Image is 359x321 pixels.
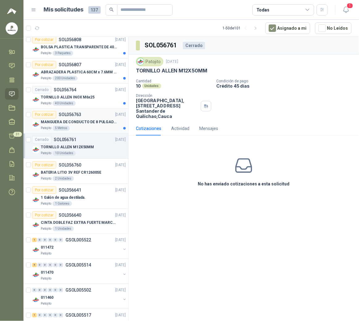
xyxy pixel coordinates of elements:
div: 0 [32,288,37,293]
p: Cantidad [136,79,211,83]
p: [DATE] [115,288,126,293]
p: Crédito 45 días [216,83,357,89]
img: Company Logo [32,146,40,154]
a: Por cotizarSOL056808[DATE] Company LogoBOLSA PLASTICA TRANSPARENTE DE 40*60 CMSPatojito3 Paquetes [23,33,128,59]
img: Company Logo [32,171,40,179]
img: Logo peakr [7,7,16,15]
img: Company Logo [32,71,40,78]
div: 0 [53,313,58,318]
div: 40 Unidades [53,101,76,106]
h3: No has enviado cotizaciones a esta solicitud [198,180,290,187]
div: Por cotizar [32,211,56,219]
div: 0 [58,238,63,242]
img: Company Logo [32,297,40,304]
p: [DATE] [115,112,126,118]
span: search [109,7,114,12]
div: 0 [43,288,47,293]
p: [DATE] [115,87,126,93]
img: Company Logo [32,196,40,204]
div: 0 [37,313,42,318]
div: 0 [37,263,42,267]
a: CerradoSOL056761[DATE] Company LogoTORNILLO ALLEN M12X50MMPatojito10 Unidades [23,134,128,159]
p: GSOL005514 [65,263,91,267]
a: 31 [5,130,19,142]
a: 5 0 0 0 0 0 GSOL005514[DATE] Company Logo011470Patojito [32,262,127,281]
img: Company Logo [32,46,40,53]
span: 31 [13,132,22,137]
p: Condición de pago [216,79,357,83]
p: 011470 [41,270,53,276]
div: 0 [53,288,58,293]
a: Por cotizarSOL056640[DATE] Company LogoCINTA DOBLE FAZ EXTRA FUERTE MARCA:3MPatojito1 Unidades [23,209,128,234]
p: TORNILLO ALLEN M12X50MM [41,145,94,150]
div: Cerrado [32,86,51,93]
div: 5 [32,263,37,267]
div: Por cotizar [32,186,56,194]
div: 2 Unidades [53,176,74,181]
a: Por cotizarSOL056763[DATE] Company LogoMANGUERA DE CONDUCTO DE 8 PULGADAS DE ALAMBRE DE ACERO PUP... [23,109,128,134]
a: Por cotizarSOL056641[DATE] Company Logo1 Galón de agua destilada.Patojito1 Galones [23,184,128,209]
p: SOL056763 [59,113,81,117]
div: 0 [58,288,63,293]
div: 1 [32,238,37,242]
div: 0 [48,263,53,267]
div: Mensajes [199,125,218,132]
img: Company Logo [137,58,144,65]
p: TORNILLO ALLEN M12X50MM [136,67,207,74]
img: Company Logo [32,221,40,229]
div: 0 [48,238,53,242]
p: GSOL005517 [65,313,91,318]
div: Patojito [136,57,163,66]
div: 0 [53,263,58,267]
p: [DATE] [115,187,126,193]
p: Patojito [41,126,51,131]
p: CINTA DOBLE FAZ EXTRA FUERTE MARCA:3M [41,220,118,226]
p: TORNILLO ALLEN INOX M6x25 [41,94,95,100]
p: SOL056640 [59,213,81,217]
div: Todas [256,7,269,13]
p: [DATE] [115,212,126,218]
div: 0 [37,238,42,242]
p: GSOL005522 [65,238,91,242]
p: Patojito [41,301,51,306]
button: No Leídos [315,22,352,34]
p: [DATE] [115,262,126,268]
a: 1 0 0 0 0 0 GSOL005522[DATE] Company Logo011472Patojito [32,236,127,256]
p: Patojito [41,51,51,56]
p: SOL056641 [59,188,81,192]
div: 0 [43,263,47,267]
div: Por cotizar [32,161,56,169]
h3: SOL056761 [145,41,178,50]
p: Patojito [41,101,51,106]
img: Company Logo [32,121,40,128]
img: Company Logo [32,246,40,254]
button: 1 [340,4,352,15]
div: Por cotizar [32,111,56,119]
div: 5 Metros [53,126,70,131]
p: Patojito [41,151,51,156]
div: Cotizaciones [136,125,161,132]
div: 3 Paquetes [53,51,73,56]
div: 0 [53,238,58,242]
p: SOL056761 [54,138,76,142]
span: 137 [88,6,101,14]
p: 011460 [41,295,53,301]
p: [DATE] [115,162,126,168]
p: SOL056760 [59,163,81,167]
div: 0 [58,263,63,267]
p: [DATE] [115,237,126,243]
img: Company Logo [6,23,18,34]
p: BATERIA LITIO 3V REF CR12600SE [41,170,101,176]
p: MANGUERA DE CONDUCTO DE 8 PULGADAS DE ALAMBRE DE ACERO PU [41,119,118,125]
p: SOL056807 [59,63,81,67]
p: SOL056764 [54,88,76,92]
img: Company Logo [32,96,40,103]
p: 1 Galón de agua destilada. [41,195,86,201]
div: 0 [48,288,53,293]
p: Dirección [136,93,198,98]
p: Patojito [41,276,51,281]
div: 1 Galones [53,201,72,206]
p: 10 [136,83,141,89]
div: Unidades [142,84,161,89]
p: BOLSA PLASTICA TRANSPARENTE DE 40*60 CMS [41,44,118,50]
